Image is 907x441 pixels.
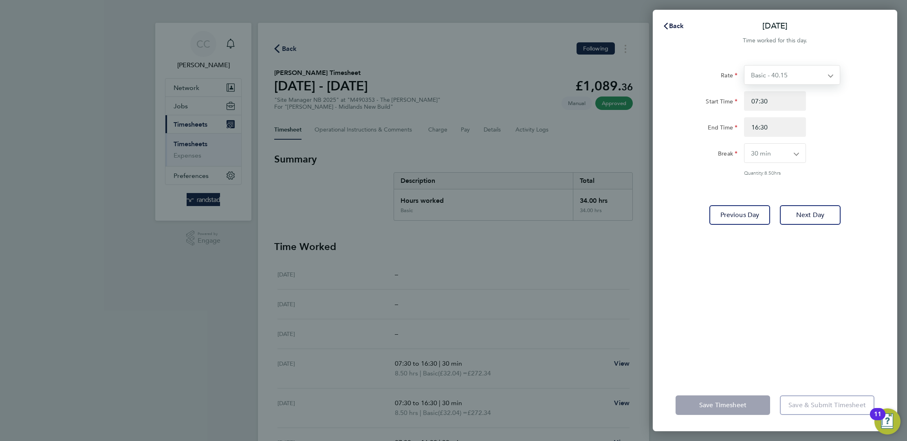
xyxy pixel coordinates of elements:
input: E.g. 08:00 [744,91,806,111]
label: Rate [721,72,737,81]
div: Quantity: hrs [744,169,840,176]
span: 8.50 [764,169,774,176]
span: Back [669,22,684,30]
label: Start Time [706,98,737,108]
button: Previous Day [709,205,770,225]
button: Next Day [780,205,841,225]
span: Previous Day [720,211,760,219]
div: Time worked for this day. [653,36,897,46]
button: Open Resource Center, 11 new notifications [874,408,900,434]
label: Break [718,150,737,160]
div: 11 [874,414,881,425]
button: Back [654,18,692,34]
input: E.g. 18:00 [744,117,806,137]
p: [DATE] [762,20,788,32]
span: Next Day [796,211,824,219]
label: End Time [708,124,737,134]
